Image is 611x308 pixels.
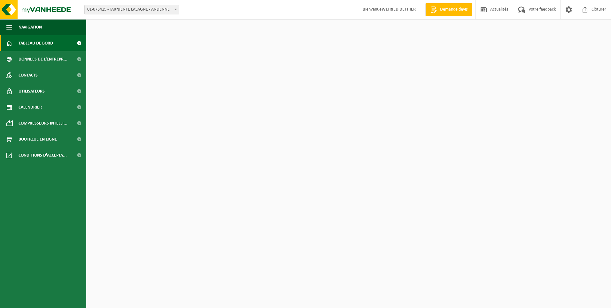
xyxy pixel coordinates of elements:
span: Données de l'entrepr... [19,51,67,67]
span: 01-075415 - FARNIENTE LASAGNE - ANDENNE [85,5,179,14]
span: Utilisateurs [19,83,45,99]
span: Boutique en ligne [19,131,57,147]
span: 01-075415 - FARNIENTE LASAGNE - ANDENNE [84,5,179,14]
span: Contacts [19,67,38,83]
a: Demande devis [425,3,472,16]
span: Compresseurs intelli... [19,115,67,131]
span: Tableau de bord [19,35,53,51]
strong: WLFRIED DETHIER [382,7,416,12]
span: Calendrier [19,99,42,115]
span: Conditions d'accepta... [19,147,67,163]
span: Navigation [19,19,42,35]
span: Demande devis [438,6,469,13]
